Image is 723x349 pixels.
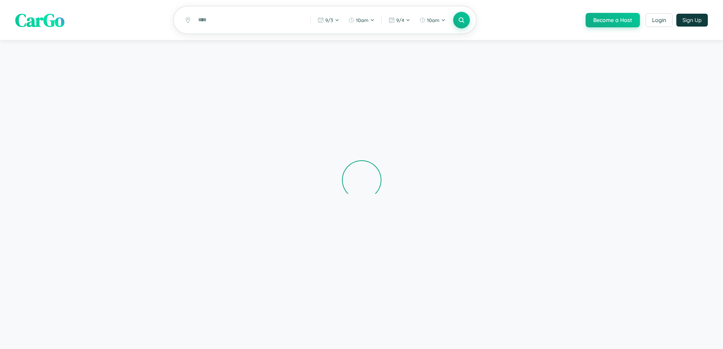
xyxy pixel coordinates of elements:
[416,14,449,26] button: 10am
[396,17,404,23] span: 9 / 4
[385,14,414,26] button: 9/4
[15,8,65,33] span: CarGo
[314,14,343,26] button: 9/3
[646,13,673,27] button: Login
[345,14,378,26] button: 10am
[356,17,369,23] span: 10am
[586,13,640,27] button: Become a Host
[676,14,708,27] button: Sign Up
[325,17,333,23] span: 9 / 3
[427,17,439,23] span: 10am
